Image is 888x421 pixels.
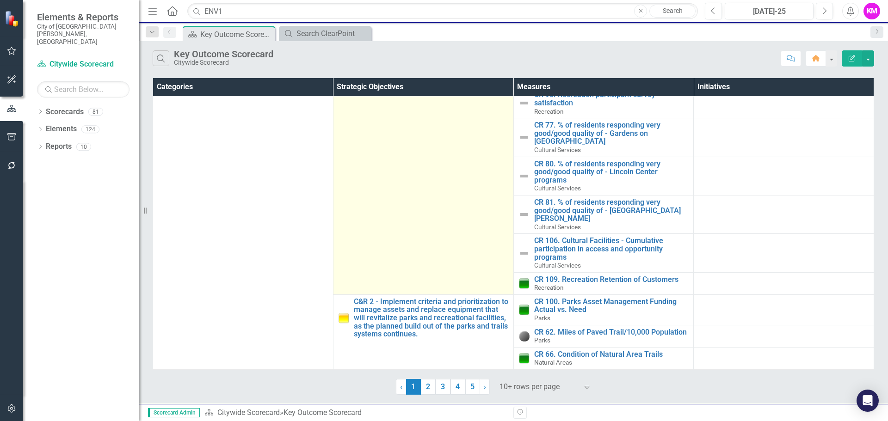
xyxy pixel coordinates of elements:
[76,143,91,151] div: 10
[37,23,129,45] small: City of [GEOGRAPHIC_DATA][PERSON_NAME], [GEOGRAPHIC_DATA]
[46,141,72,152] a: Reports
[534,146,581,153] span: Cultural Services
[187,3,698,19] input: Search ClearPoint...
[37,12,129,23] span: Elements & Reports
[174,49,273,59] div: Key Outcome Scorecard
[518,209,530,220] img: Not Defined
[296,28,369,39] div: Search ClearPoint
[863,3,880,19] button: KM
[534,237,689,261] a: CR 106. Cultural Facilities - Cumulative participation in access and opportunity programs
[518,353,530,364] img: On Target
[37,59,129,70] a: Citywide Scorecard
[338,312,349,323] img: Caution
[204,408,506,418] div: »
[484,382,486,391] span: ›
[153,11,333,369] td: Double-Click to Edit
[284,408,362,417] div: Key Outcome Scorecard
[148,408,200,417] span: Scorecard Admin
[513,347,694,369] td: Double-Click to Edit Right Click for Context Menu
[725,3,814,19] button: [DATE]-25
[421,379,436,395] a: 2
[333,294,513,369] td: Double-Click to Edit Right Click for Context Menu
[174,59,273,66] div: Citywide Scorecard
[513,88,694,118] td: Double-Click to Edit Right Click for Context Menu
[534,284,564,291] span: Recreation
[5,11,21,27] img: ClearPoint Strategy
[217,408,280,417] a: Citywide Scorecard
[649,5,696,18] a: Search
[534,262,581,269] span: Cultural Services
[518,330,530,342] img: No Information
[518,278,530,289] img: On Target
[534,359,572,366] span: Natural Areas
[46,107,84,117] a: Scorecards
[333,11,513,294] td: Double-Click to Edit Right Click for Context Menu
[37,81,129,98] input: Search Below...
[513,157,694,195] td: Double-Click to Edit Right Click for Context Menu
[518,132,530,143] img: Not Defined
[465,379,480,395] a: 5
[354,298,509,338] a: C&R 2 - Implement criteria and prioritization to manage assets and replace equipment that will re...
[513,272,694,294] td: Double-Click to Edit Right Click for Context Menu
[728,6,810,17] div: [DATE]-25
[513,325,694,347] td: Double-Click to Edit Right Click for Context Menu
[81,125,99,133] div: 124
[534,336,550,344] span: Parks
[534,91,689,107] a: CR 95. Recreation participant survey satisfaction
[534,184,581,192] span: Cultural Services
[46,124,77,134] a: Elements
[436,379,450,395] a: 3
[406,379,421,395] span: 1
[534,275,689,284] a: CR 109. Recreation Retention of Customers
[518,304,530,315] img: On Target
[534,108,564,115] span: Recreation
[513,294,694,325] td: Double-Click to Edit Right Click for Context Menu
[534,328,689,336] a: CR 62. Miles of Paved Trail/10,000 Population
[518,171,530,182] img: Not Defined
[518,248,530,259] img: Not Defined
[513,234,694,272] td: Double-Click to Edit Right Click for Context Menu
[534,160,689,184] a: CR 80. % of residents responding very good/good quality of - Lincoln Center programs
[281,28,369,39] a: Search ClearPoint
[450,379,465,395] a: 4
[534,198,689,223] a: CR 81. % of residents responding very good/good quality of - [GEOGRAPHIC_DATA][PERSON_NAME]
[200,29,273,40] div: Key Outcome Scorecard
[534,298,689,314] a: CR 100. Parks Asset Management Funding Actual vs. Need
[534,121,689,146] a: CR 77. % of residents responding very good/good quality of - Gardens on [GEOGRAPHIC_DATA]
[88,108,103,116] div: 81
[534,314,550,322] span: Parks
[513,195,694,233] td: Double-Click to Edit Right Click for Context Menu
[534,223,581,231] span: Cultural Services
[534,350,689,359] a: CR 66. Condition of Natural Area Trails
[857,390,879,412] div: Open Intercom Messenger
[400,382,402,391] span: ‹
[513,118,694,157] td: Double-Click to Edit Right Click for Context Menu
[518,98,530,109] img: Not Defined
